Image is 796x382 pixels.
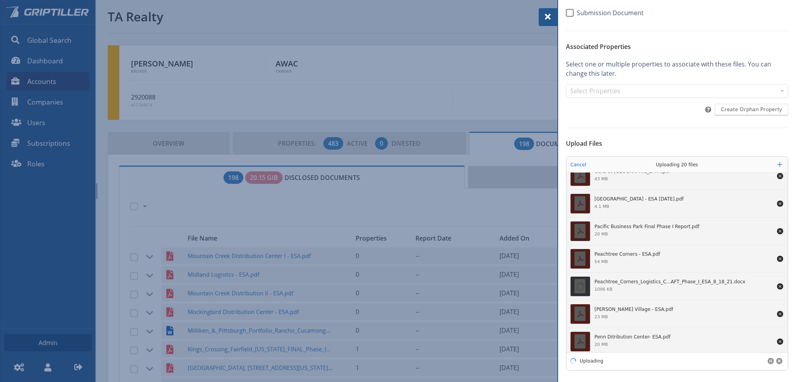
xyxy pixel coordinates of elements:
[768,358,774,364] button: Pause
[595,279,745,285] div: Peachtree_Corners_Logistics_Center_Atlanta_Georgia_DRAFT_Phase_I_ESA_8_18_21.docx
[776,199,784,208] button: Remove file
[776,337,784,346] button: Remove file
[566,43,788,50] h6: Associated Properties
[776,358,782,364] button: Cancel
[566,59,788,78] p: Select one or multiple properties to associate with these files. You can change this later.
[595,177,608,181] div: 43 MB
[776,282,784,291] button: Remove file
[574,9,644,17] span: Submission Document
[595,196,684,202] div: Ontario Business Center - ESA 12-01-16.pdf
[776,255,784,263] button: Remove file
[721,105,782,113] span: Create Orphan Property
[595,260,608,264] div: 54 MB
[595,334,670,340] div: Penn Ditribution Center- ESA.pdf
[644,157,710,173] div: Uploading 20 files
[595,342,608,347] div: 20 MB
[776,227,784,235] button: Remove file
[566,157,788,370] div: Uppy Dashboard
[595,315,608,319] div: 23 MB
[595,307,673,313] div: Pearl Flagler Village - ESA.pdf
[595,232,608,236] div: 20 MB
[595,287,613,291] div: 1006 KB
[776,172,784,180] button: Remove file
[595,204,609,209] div: 4.1 MB
[580,359,604,363] div: Uploading
[774,159,786,170] button: Add more files
[566,140,788,147] h6: Upload Files
[776,310,784,318] button: Remove file
[595,224,700,230] div: Pacific Business Park Final Phase I Report.pdf
[567,352,605,370] div: Uploading
[595,251,660,258] div: Peachtree Corners - ESA.pdf
[715,104,788,116] button: Create Orphan Property
[568,160,589,170] button: Cancel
